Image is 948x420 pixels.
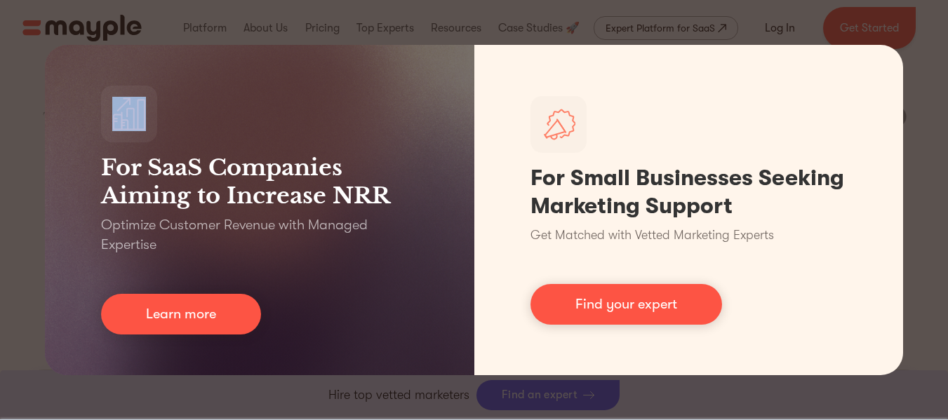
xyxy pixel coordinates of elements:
a: Find your expert [530,284,722,325]
h3: For SaaS Companies Aiming to Increase NRR [101,154,418,210]
a: Learn more [101,294,261,334]
p: Optimize Customer Revenue with Managed Expertise [101,215,418,255]
h1: For Small Businesses Seeking Marketing Support [530,164,848,220]
p: Get Matched with Vetted Marketing Experts [530,226,774,245]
